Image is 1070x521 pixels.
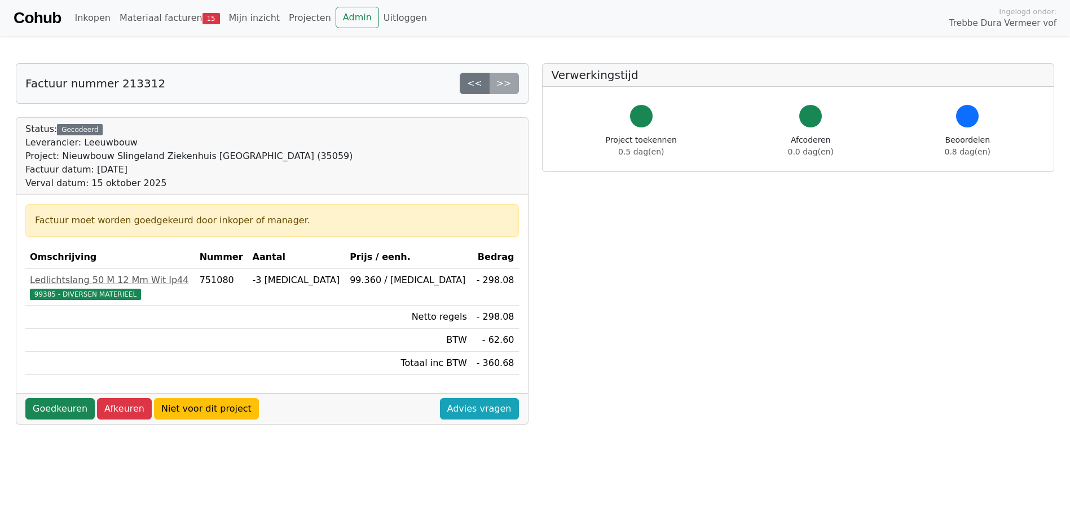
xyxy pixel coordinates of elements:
span: 0.0 dag(en) [788,147,834,156]
th: Aantal [248,246,346,269]
span: Trebbe Dura Vermeer vof [949,17,1056,30]
h5: Factuur nummer 213312 [25,77,165,90]
td: Totaal inc BTW [345,352,472,375]
div: Factuur moet worden goedgekeurd door inkoper of manager. [35,214,509,227]
div: Beoordelen [945,134,990,158]
a: Niet voor dit project [154,398,259,420]
span: 0.5 dag(en) [618,147,664,156]
div: Ledlichtslang 50 M 12 Mm Wit Ip44 [30,273,191,287]
div: Afcoderen [788,134,834,158]
span: 15 [202,13,220,24]
a: Afkeuren [97,398,152,420]
a: Advies vragen [440,398,519,420]
a: << [460,73,490,94]
div: -3 [MEDICAL_DATA] [253,273,341,287]
div: Project: Nieuwbouw Slingeland Ziekenhuis [GEOGRAPHIC_DATA] (35059) [25,149,353,163]
div: Status: [25,122,353,190]
td: - 298.08 [472,269,519,306]
div: 99.360 / [MEDICAL_DATA] [350,273,467,287]
span: 0.8 dag(en) [945,147,990,156]
th: Prijs / eenh. [345,246,472,269]
td: - 62.60 [472,329,519,352]
a: Goedkeuren [25,398,95,420]
a: Ledlichtslang 50 M 12 Mm Wit Ip4499385 - DIVERSEN MATERIEEL [30,273,191,301]
th: Nummer [195,246,248,269]
div: Gecodeerd [57,124,103,135]
h5: Verwerkingstijd [552,68,1045,82]
td: 751080 [195,269,248,306]
div: Factuur datum: [DATE] [25,163,353,176]
td: BTW [345,329,472,352]
a: Inkopen [70,7,115,29]
td: - 298.08 [472,306,519,329]
span: 99385 - DIVERSEN MATERIEEL [30,289,141,300]
a: Admin [336,7,379,28]
a: Uitloggen [379,7,431,29]
td: Netto regels [345,306,472,329]
a: Projecten [284,7,336,29]
div: Leverancier: Leeuwbouw [25,136,353,149]
div: Verval datum: 15 oktober 2025 [25,176,353,190]
a: Mijn inzicht [224,7,285,29]
div: Project toekennen [606,134,677,158]
a: Materiaal facturen15 [115,7,224,29]
td: - 360.68 [472,352,519,375]
span: Ingelogd onder: [999,6,1056,17]
a: Cohub [14,5,61,32]
th: Omschrijving [25,246,195,269]
th: Bedrag [472,246,519,269]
